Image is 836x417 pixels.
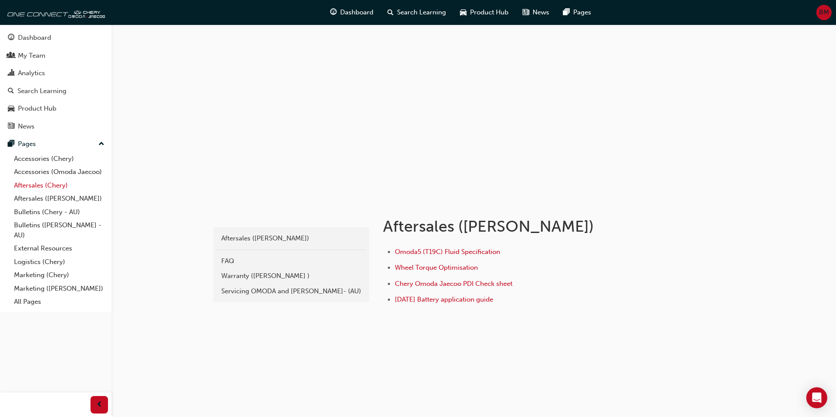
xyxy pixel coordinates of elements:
[516,3,556,21] a: news-iconNews
[10,255,108,269] a: Logistics (Chery)
[221,271,361,281] div: Warranty ([PERSON_NAME] )
[453,3,516,21] a: car-iconProduct Hub
[18,51,45,61] div: My Team
[217,284,366,299] a: Servicing OMODA and [PERSON_NAME]- (AU)
[3,83,108,99] a: Search Learning
[522,7,529,18] span: news-icon
[10,205,108,219] a: Bulletins (Chery - AU)
[18,122,35,132] div: News
[10,295,108,309] a: All Pages
[395,280,512,288] a: Chery Omoda Jaecoo PDI Check sheet
[573,7,591,17] span: Pages
[8,105,14,113] span: car-icon
[395,248,500,256] a: Omoda5 (T19C) Fluid Specification
[816,5,832,20] button: BM
[10,282,108,295] a: Marketing ([PERSON_NAME])
[18,68,45,78] div: Analytics
[98,139,104,150] span: up-icon
[17,86,66,96] div: Search Learning
[221,256,361,266] div: FAQ
[217,231,366,246] a: Aftersales ([PERSON_NAME])
[221,233,361,243] div: Aftersales ([PERSON_NAME])
[18,139,36,149] div: Pages
[470,7,509,17] span: Product Hub
[383,217,670,236] h1: Aftersales ([PERSON_NAME])
[10,192,108,205] a: Aftersales ([PERSON_NAME])
[217,268,366,284] a: Warranty ([PERSON_NAME] )
[387,7,394,18] span: search-icon
[395,295,493,303] a: [DATE] Battery application guide
[96,400,103,410] span: prev-icon
[3,48,108,64] a: My Team
[8,140,14,148] span: pages-icon
[10,242,108,255] a: External Resources
[8,69,14,77] span: chart-icon
[340,7,373,17] span: Dashboard
[3,30,108,46] a: Dashboard
[323,3,380,21] a: guage-iconDashboard
[8,34,14,42] span: guage-icon
[819,7,829,17] span: BM
[4,3,105,21] img: oneconnect
[8,52,14,60] span: people-icon
[221,286,361,296] div: Servicing OMODA and [PERSON_NAME]- (AU)
[806,387,827,408] div: Open Intercom Messenger
[10,268,108,282] a: Marketing (Chery)
[3,65,108,81] a: Analytics
[217,254,366,269] a: FAQ
[397,7,446,17] span: Search Learning
[563,7,570,18] span: pages-icon
[395,264,478,271] a: Wheel Torque Optimisation
[3,118,108,135] a: News
[10,165,108,179] a: Accessories (Omoda Jaecoo)
[330,7,337,18] span: guage-icon
[10,179,108,192] a: Aftersales (Chery)
[10,152,108,166] a: Accessories (Chery)
[460,7,467,18] span: car-icon
[18,33,51,43] div: Dashboard
[556,3,598,21] a: pages-iconPages
[380,3,453,21] a: search-iconSearch Learning
[3,28,108,136] button: DashboardMy TeamAnalyticsSearch LearningProduct HubNews
[10,219,108,242] a: Bulletins ([PERSON_NAME] - AU)
[8,123,14,131] span: news-icon
[8,87,14,95] span: search-icon
[3,101,108,117] a: Product Hub
[3,136,108,152] button: Pages
[533,7,549,17] span: News
[18,104,56,114] div: Product Hub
